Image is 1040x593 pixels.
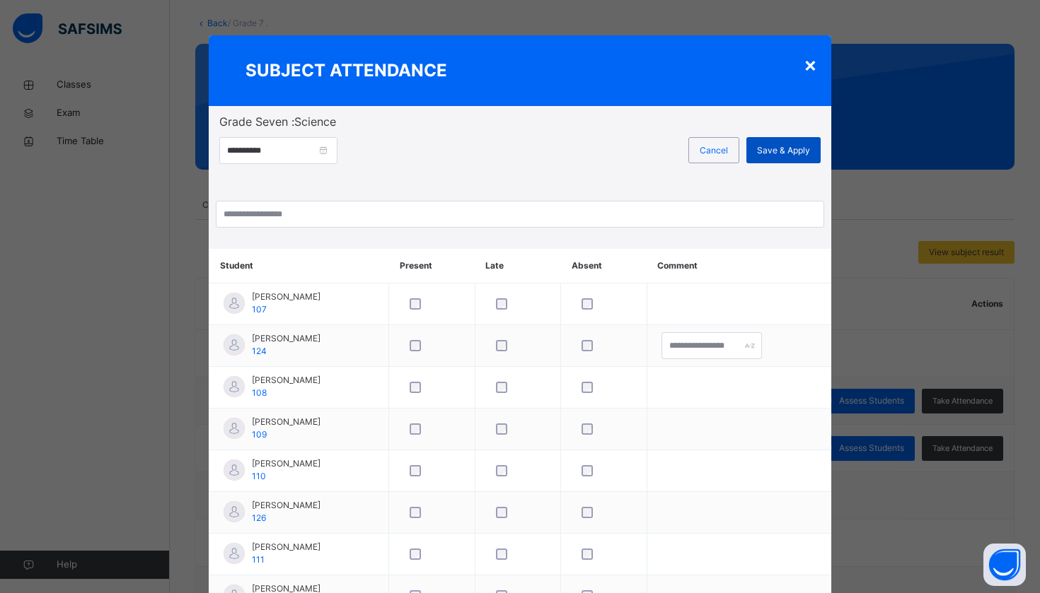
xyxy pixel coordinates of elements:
div: × [804,49,817,79]
th: Present [389,249,475,283]
span: 111 [252,554,265,565]
span: 107 [252,304,267,315]
span: [PERSON_NAME] [252,541,320,553]
span: 108 [252,387,267,398]
span: 109 [252,429,267,440]
span: [PERSON_NAME] [252,457,320,470]
span: [PERSON_NAME] [252,374,320,387]
span: Save & Apply [757,144,810,157]
th: Comment [647,249,831,283]
span: [PERSON_NAME] [252,290,320,303]
span: [PERSON_NAME] [252,416,320,428]
span: [PERSON_NAME] [252,332,320,345]
span: 126 [252,512,266,523]
span: SUBJECT ATTENDANCE [245,58,447,83]
span: 124 [252,346,267,356]
th: Absent [561,249,647,283]
th: Late [475,249,560,283]
button: Open asap [983,544,1026,586]
span: 110 [252,471,266,481]
th: Student [209,249,389,283]
span: Grade Seven : Science [219,113,821,130]
span: [PERSON_NAME] [252,499,320,512]
span: Cancel [700,144,728,157]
